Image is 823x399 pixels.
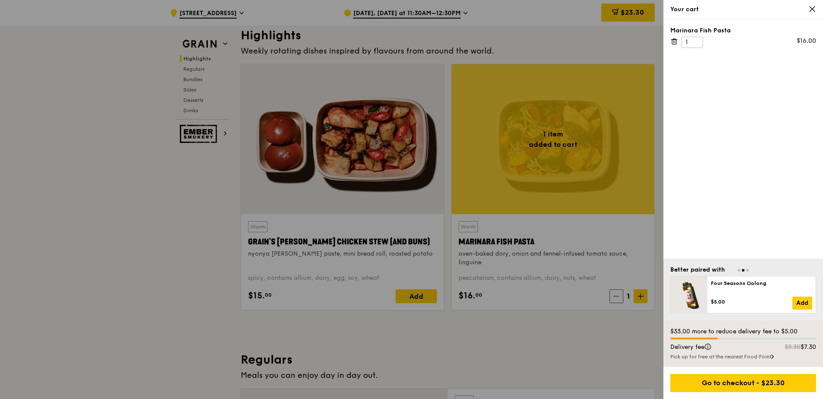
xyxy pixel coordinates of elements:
[797,37,816,45] div: $16.00
[738,269,740,272] span: Go to slide 1
[670,327,816,336] div: $33.00 more to reduce delivery fee to $5.00
[670,26,816,35] div: Marinara Fish Pasta
[756,343,821,351] div: $7.30
[665,343,756,351] div: Delivery fee
[711,298,792,305] div: $5.00
[670,353,816,360] div: Pick up for free at the nearest Food Point
[670,374,816,392] div: Go to checkout - $23.30
[670,266,725,274] div: Better paired with
[792,297,812,310] a: Add
[742,269,744,272] span: Go to slide 2
[785,343,801,351] span: $8.30
[746,269,749,272] span: Go to slide 3
[711,280,812,287] div: Four Seasons Oolong
[670,5,816,14] div: Your cart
